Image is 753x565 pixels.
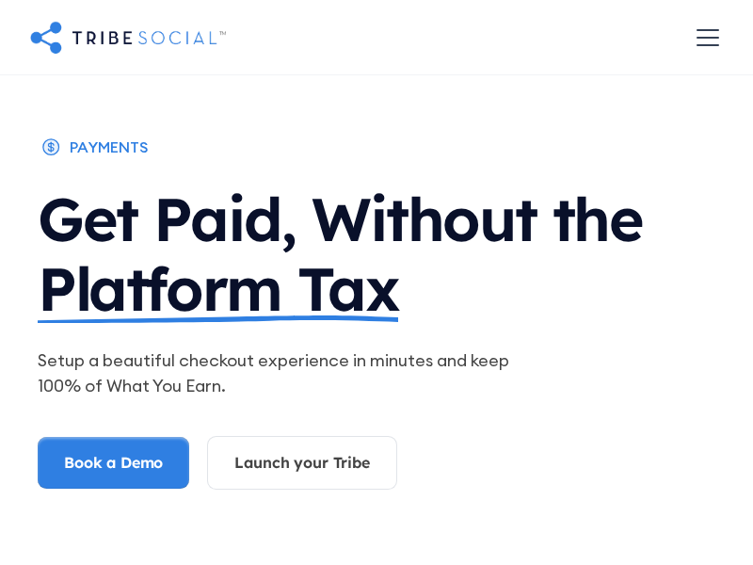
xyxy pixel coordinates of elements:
a: home [30,18,226,56]
a: Launch your Tribe [207,436,396,489]
p: Setup a beautiful checkout experience in minutes and keep 100% of What You Earn. [38,347,520,398]
span: Platform Tax [38,254,398,324]
h1: Get Paid, Without the [38,166,715,332]
a: Book a Demo [38,437,189,488]
div: payments [70,137,148,157]
div: menu [685,15,723,60]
